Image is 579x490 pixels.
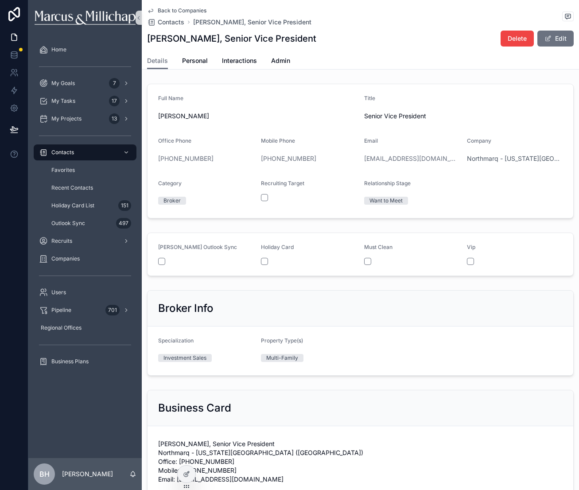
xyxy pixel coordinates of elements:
[51,255,80,262] span: Companies
[364,154,460,163] a: [EMAIL_ADDRESS][DOMAIN_NAME]
[158,137,191,144] span: Office Phone
[266,354,298,362] div: Multi-Family
[44,180,136,196] a: Recent Contacts
[34,251,136,267] a: Companies
[34,144,136,160] a: Contacts
[51,358,89,365] span: Business Plans
[51,97,75,105] span: My Tasks
[34,93,136,109] a: My Tasks17
[261,337,303,344] span: Property Type(s)
[364,180,411,187] span: Relationship Stage
[34,233,136,249] a: Recruits
[163,197,181,205] div: Broker
[34,42,136,58] a: Home
[158,112,357,121] span: [PERSON_NAME]
[467,244,475,250] span: Vip
[158,401,231,415] h2: Business Card
[369,197,403,205] div: Want to Meet
[182,56,208,65] span: Personal
[51,115,82,122] span: My Projects
[118,200,131,211] div: 151
[163,354,206,362] div: Investment Sales
[147,7,206,14] a: Back to Companies
[34,284,136,300] a: Users
[508,34,527,43] span: Delete
[261,154,316,163] a: [PHONE_NUMBER]
[105,305,120,315] div: 701
[51,307,71,314] span: Pipeline
[51,46,66,53] span: Home
[364,112,563,121] span: Senior Vice President
[34,302,136,318] a: Pipeline701
[109,78,120,89] div: 7
[222,56,257,65] span: Interactions
[158,301,214,315] h2: Broker Info
[271,53,290,70] a: Admin
[28,35,142,381] div: scrollable content
[147,18,184,27] a: Contacts
[271,56,290,65] span: Admin
[62,470,113,478] p: [PERSON_NAME]
[193,18,311,27] a: [PERSON_NAME], Senior Vice President
[158,7,206,14] span: Back to Companies
[501,31,534,47] button: Delete
[39,469,50,479] span: BH
[182,53,208,70] a: Personal
[34,354,136,369] a: Business Plans
[158,95,183,101] span: Full Name
[44,162,136,178] a: Favorites
[147,32,316,45] h1: [PERSON_NAME], Senior Vice President
[467,137,491,144] span: Company
[222,53,257,70] a: Interactions
[51,167,75,174] span: Favorites
[158,154,214,163] a: [PHONE_NUMBER]
[51,80,75,87] span: My Goals
[51,289,66,296] span: Users
[41,324,82,331] span: Regional Offices
[51,184,93,191] span: Recent Contacts
[364,137,378,144] span: Email
[35,11,135,25] img: App logo
[147,53,168,70] a: Details
[158,180,182,187] span: Category
[467,154,563,163] a: Northmarq - [US_STATE][GEOGRAPHIC_DATA] ([GEOGRAPHIC_DATA])
[261,244,294,250] span: Holiday Card
[109,113,120,124] div: 13
[261,180,304,187] span: Recruiting Target
[51,220,85,227] span: Outlook Sync
[158,337,194,344] span: Specialization
[158,244,237,250] span: [PERSON_NAME] Outlook Sync
[34,75,136,91] a: My Goals7
[34,320,136,336] a: Regional Offices
[109,96,120,106] div: 17
[51,202,94,209] span: Holiday Card List
[44,198,136,214] a: Holiday Card List151
[147,56,168,65] span: Details
[51,237,72,245] span: Recruits
[261,137,295,144] span: Mobile Phone
[158,18,184,27] span: Contacts
[44,215,136,231] a: Outlook Sync497
[51,149,74,156] span: Contacts
[364,95,375,101] span: Title
[34,111,136,127] a: My Projects13
[364,244,392,250] span: Must Clean
[537,31,574,47] button: Edit
[116,218,131,229] div: 497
